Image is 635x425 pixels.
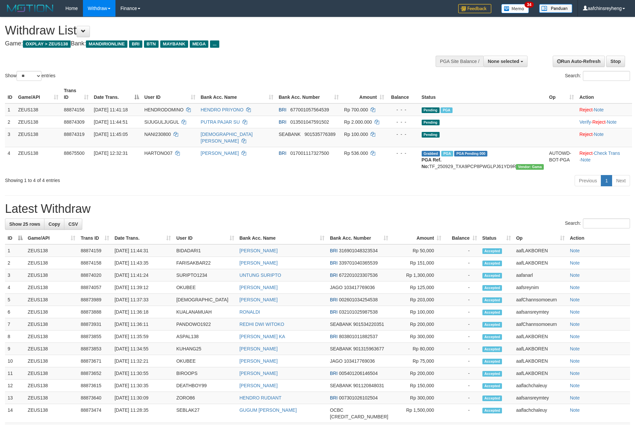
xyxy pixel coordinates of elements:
[344,285,375,290] span: Copy 103417769036 to clipboard
[174,232,237,244] th: User ID: activate to sort column ascending
[279,132,301,137] span: SEABANK
[240,334,285,339] a: [PERSON_NAME] KA
[444,257,479,269] td: -
[389,131,416,138] div: - - -
[25,257,78,269] td: ZEUS138
[5,24,417,37] h1: Withdraw List
[419,85,547,103] th: Status
[444,244,479,257] td: -
[514,244,567,257] td: aafLAKBOREN
[5,404,25,423] td: 14
[565,71,630,81] label: Search:
[444,232,479,244] th: Balance: activate to sort column ascending
[339,309,378,315] span: Copy 032101025987538 to clipboard
[279,151,286,156] span: BRI
[144,40,159,48] span: BTN
[112,318,174,331] td: [DATE] 11:36:11
[353,322,384,327] span: Copy 901534220351 to clipboard
[482,359,502,364] span: Accepted
[174,343,237,355] td: KUHANG25
[444,269,479,281] td: -
[25,281,78,294] td: ZEUS138
[174,318,237,331] td: PANDOWO1922
[579,119,591,125] a: Verify
[546,85,577,103] th: Op: activate to sort column ascending
[444,281,479,294] td: -
[330,371,337,376] span: BRI
[78,331,112,343] td: 88873855
[422,151,440,156] span: Grabbed
[441,151,453,156] span: Marked by aaftrukkakada
[5,202,630,215] h1: Latest Withdraw
[444,331,479,343] td: -
[441,107,452,113] span: Marked by aafanarl
[339,334,378,339] span: Copy 803801011882537 to clipboard
[112,257,174,269] td: [DATE] 11:43:35
[516,164,544,170] span: Vendor URL: https://trx31.1velocity.biz
[240,383,278,388] a: [PERSON_NAME]
[577,128,632,147] td: ·
[240,309,260,315] a: RONALDI
[565,218,630,228] label: Search:
[112,331,174,343] td: [DATE] 11:35:59
[240,346,278,351] a: [PERSON_NAME]
[514,343,567,355] td: aafLAKBOREN
[240,395,282,400] a: HENDRO RUDIANT
[570,383,580,388] a: Note
[330,358,342,364] span: JAGO
[570,407,580,413] a: Note
[25,306,78,318] td: ZEUS138
[48,221,60,227] span: Copy
[174,257,237,269] td: FARISAKBAR22
[129,40,142,48] span: BRI
[160,40,188,48] span: MAYBANK
[579,132,593,137] a: Reject
[25,269,78,281] td: ZEUS138
[482,285,502,291] span: Accepted
[514,380,567,392] td: aaflachchaleuy
[240,322,284,327] a: REDHI DWI WITOKO
[16,116,61,128] td: ZEUS138
[112,244,174,257] td: [DATE] 11:44:31
[25,318,78,331] td: ZEUS138
[5,174,260,184] div: Showing 1 to 4 of 4 entries
[594,132,604,137] a: Note
[330,309,337,315] span: BRI
[112,294,174,306] td: [DATE] 11:37:33
[25,380,78,392] td: ZEUS138
[344,132,368,137] span: Rp 100.000
[290,119,329,125] span: Copy 013501047591502 to clipboard
[514,269,567,281] td: aafanarl
[422,107,440,113] span: Pending
[339,297,378,302] span: Copy 002601034254538 to clipboard
[579,151,593,156] a: Reject
[391,331,444,343] td: Rp 300,000
[341,85,387,103] th: Amount: activate to sort column ascending
[112,355,174,367] td: [DATE] 11:32:21
[5,367,25,380] td: 11
[25,343,78,355] td: ZEUS138
[391,257,444,269] td: Rp 151,000
[5,331,25,343] td: 8
[391,269,444,281] td: Rp 1,300,000
[17,71,41,81] select: Showentries
[78,232,112,244] th: Trans ID: activate to sort column ascending
[553,56,605,67] a: Run Auto-Refresh
[25,404,78,423] td: ZEUS138
[330,273,337,278] span: BRI
[514,281,567,294] td: aafsreynim
[86,40,127,48] span: MANDIRIONLINE
[570,248,580,253] a: Note
[5,281,25,294] td: 4
[514,232,567,244] th: Op: activate to sort column ascending
[330,334,337,339] span: BRI
[23,40,71,48] span: OXPLAY > ZEUS138
[279,107,286,112] span: BRI
[276,85,341,103] th: Bank Acc. Number: activate to sort column ascending
[419,147,547,172] td: TF_250929_TXA9PCP8PWGLPJ61YD9R
[190,40,209,48] span: MEGA
[5,116,16,128] td: 2
[5,85,16,103] th: ID
[64,151,84,156] span: 88675500
[240,248,278,253] a: [PERSON_NAME]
